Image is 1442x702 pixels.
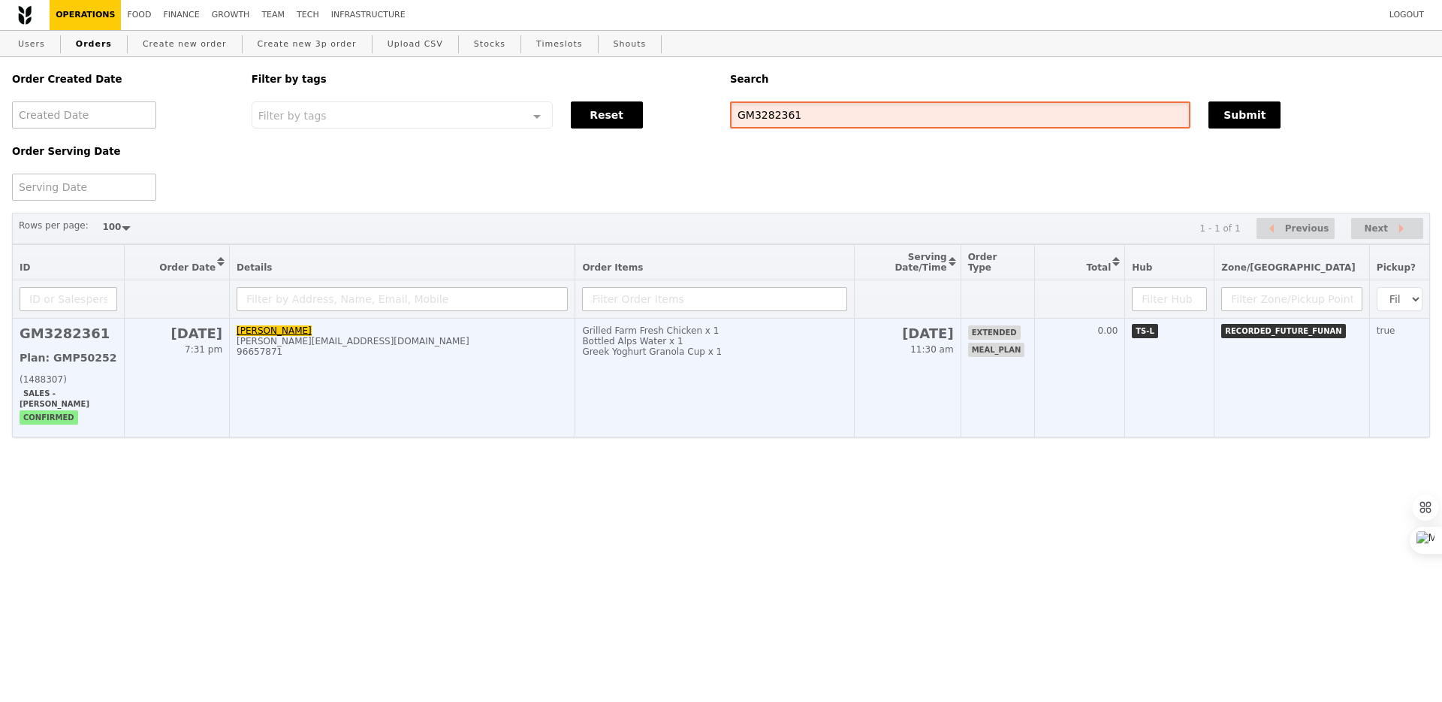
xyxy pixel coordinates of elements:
[237,336,568,346] div: [PERSON_NAME][EMAIL_ADDRESS][DOMAIN_NAME]
[258,108,327,122] span: Filter by tags
[12,146,234,157] h5: Order Serving Date
[968,252,997,273] span: Order Type
[1221,287,1362,311] input: Filter Zone/Pickup Point
[237,325,312,336] a: [PERSON_NAME]
[1221,324,1345,338] span: RECORDED_FUTURE_FUNAN
[252,31,363,58] a: Create new 3p order
[137,31,233,58] a: Create new order
[382,31,449,58] a: Upload CSV
[12,31,51,58] a: Users
[730,74,1430,85] h5: Search
[19,218,89,233] label: Rows per page:
[20,287,117,311] input: ID or Salesperson name
[12,74,234,85] h5: Order Created Date
[1208,101,1281,129] button: Submit
[131,325,222,341] h2: [DATE]
[1221,262,1356,273] span: Zone/[GEOGRAPHIC_DATA]
[582,346,846,357] div: Greek Yoghurt Granola Cup x 1
[20,352,117,364] h3: Plan: GMP50252
[608,31,653,58] a: Shouts
[185,344,222,355] span: 7:31 pm
[20,386,93,411] span: Sales - [PERSON_NAME]
[582,336,846,346] div: Bottled Alps Water x 1
[582,325,846,336] div: Grilled Farm Fresh Chicken x 1
[1098,325,1118,336] span: 0.00
[1132,324,1158,338] span: TS-L
[1132,262,1152,273] span: Hub
[468,31,511,58] a: Stocks
[1377,262,1416,273] span: Pickup?
[968,343,1025,357] span: meal_plan
[1132,287,1207,311] input: Filter Hub
[730,101,1190,129] input: Search any field
[252,74,712,85] h5: Filter by tags
[910,344,953,355] span: 11:30 am
[12,174,156,201] input: Serving Date
[582,287,846,311] input: Filter Order Items
[1256,218,1335,240] button: Previous
[861,325,954,341] h2: [DATE]
[20,410,78,425] span: confirmed
[1199,223,1240,234] div: 1 - 1 of 1
[237,287,568,311] input: Filter by Address, Name, Email, Mobile
[1364,219,1388,238] span: Next
[70,31,118,58] a: Orders
[968,325,1021,340] span: extended
[18,5,32,25] img: Grain logo
[20,374,117,385] div: (1488307)
[20,262,30,273] span: ID
[582,262,643,273] span: Order Items
[237,262,272,273] span: Details
[530,31,588,58] a: Timeslots
[1351,218,1423,240] button: Next
[237,346,568,357] div: 96657871
[1377,325,1395,336] span: true
[571,101,643,129] button: Reset
[20,325,117,341] h2: GM3282361
[12,101,156,129] input: Created Date
[1285,219,1329,238] span: Previous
